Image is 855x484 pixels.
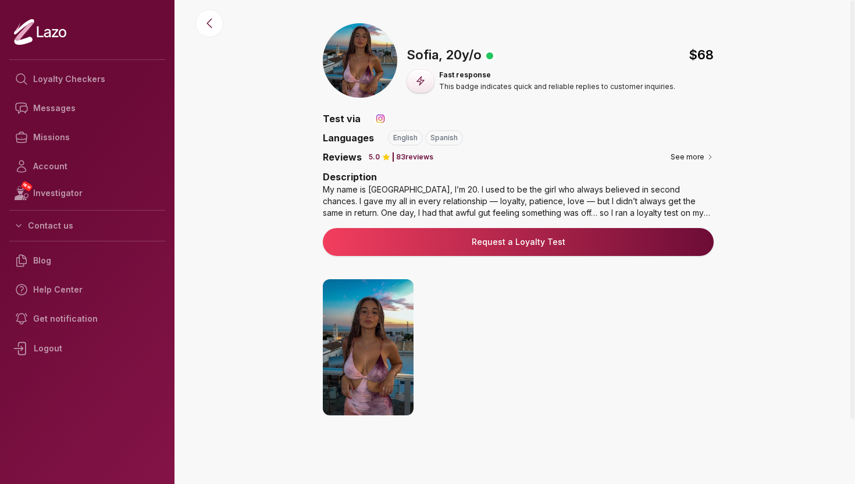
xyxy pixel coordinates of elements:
a: Messages [9,94,165,123]
p: Test via [323,112,361,126]
a: Missions [9,123,165,152]
span: $ 68 [689,45,714,65]
a: Loyalty Checkers [9,65,165,94]
a: Help Center [9,275,165,304]
span: english [393,133,418,143]
button: Contact us [9,215,165,236]
p: Reviews [323,150,362,164]
div: Logout [9,333,165,364]
a: NEWInvestigator [9,181,165,205]
img: photo [623,279,714,415]
img: photo [423,279,514,415]
p: 83 reviews [396,152,433,162]
img: profile image [323,23,397,98]
span: NEW [20,180,33,192]
a: Blog [9,246,165,275]
img: instagram [375,113,386,124]
p: Fast response [439,70,675,80]
p: This badge indicates quick and reliable replies to customer inquiries. [439,82,675,91]
a: Get notification [9,304,165,333]
img: photo [523,279,614,415]
a: Account [9,152,165,181]
div: My name is [GEOGRAPHIC_DATA], I’m 20. I used to be the girl who always believed in second chances... [323,184,714,219]
p: Sofia , [407,45,443,65]
a: Request a Loyalty Test [332,236,704,248]
p: 20 y/o [446,45,482,65]
p: Languages [323,131,374,145]
span: spanish [430,133,458,143]
span: Description [323,171,377,183]
span: 5.0 [369,152,380,162]
img: photo [323,279,414,415]
button: Request a Loyalty Test [323,228,714,256]
button: See more [671,151,714,163]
